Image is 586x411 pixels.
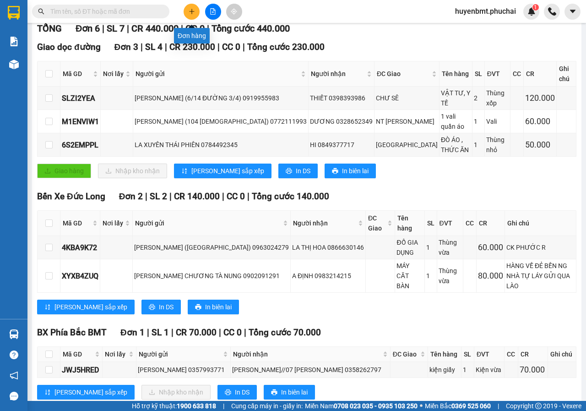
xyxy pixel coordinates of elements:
[8,30,87,63] div: [PERSON_NAME]// 28 [PERSON_NAME]
[396,261,423,291] div: MÁY CĂT BÀN
[174,191,220,202] span: CR 140.000
[429,365,460,375] div: kiện giấy
[189,8,195,15] span: plus
[377,69,430,79] span: ĐC Giao
[63,349,93,359] span: Mã GD
[94,63,187,76] div: 0949460356
[63,218,91,228] span: Mã GD
[225,389,231,396] span: printer
[38,8,44,15] span: search
[396,237,423,258] div: ĐỒ GIA DỤNG
[332,168,338,175] span: printer
[478,241,503,254] div: 60.000
[60,110,101,133] td: M1ENVIW1
[569,7,577,16] span: caret-down
[184,4,200,20] button: plus
[310,116,373,126] div: DƯƠNG 0328652349
[486,135,509,155] div: Thùng nhỏ
[10,392,18,400] span: message
[426,242,435,252] div: 1
[145,42,163,52] span: SL 4
[62,93,99,104] div: SLZI2YEA
[505,211,576,236] th: Ghi chú
[271,389,277,396] span: printer
[222,42,240,52] span: CC 0
[8,6,20,20] img: logo-vxr
[149,304,155,311] span: printer
[292,242,364,252] div: LA THỊ HOA 0866630146
[217,42,220,52] span: |
[60,259,100,293] td: XYXB4ZUQ
[278,164,318,178] button: printerIn DS
[138,365,229,375] div: [PERSON_NAME] 0357993771
[212,23,290,34] span: Tổng cước 440.000
[534,4,537,11] span: 1
[231,8,237,15] span: aim
[159,302,174,312] span: In DS
[439,237,461,258] div: Thùng vừa
[135,116,307,126] div: [PERSON_NAME] (104 [DEMOGRAPHIC_DATA]) 0772111993
[44,389,51,396] span: sort-ascending
[135,140,307,150] div: LA XUYÊN THÁI PHIÊN 0784492345
[94,8,187,30] div: VP [GEOGRAPHIC_DATA]
[557,61,576,87] th: Ghi chú
[334,402,418,410] strong: 0708 023 035 - 0935 103 250
[119,191,143,202] span: Đơn 2
[107,23,125,34] span: SL 7
[165,42,167,52] span: |
[506,261,575,291] div: HÀNG VỀ ĐẺ BẾN NG NHÀ TỰ LÁY GỬI QUA LÀO
[8,8,87,30] div: BX Phía Bắc BMT
[54,302,127,312] span: [PERSON_NAME] sắp xếp
[525,115,555,128] div: 60.000
[62,139,99,151] div: 6S2EMPPL
[441,135,471,155] div: ĐÒ ÁO , THỨC ĂN
[564,4,581,20] button: caret-down
[8,9,22,18] span: Gửi:
[195,304,201,311] span: printer
[393,349,418,359] span: ĐC Giao
[498,401,499,411] span: |
[520,363,546,376] div: 70.000
[486,116,509,126] div: Vali
[37,164,91,178] button: uploadGiao hàng
[485,61,510,87] th: ĐVT
[219,327,221,338] span: |
[210,8,216,15] span: file-add
[474,116,483,126] div: 1
[233,349,380,359] span: Người nhận
[139,349,221,359] span: Người gửi
[177,402,216,410] strong: 1900 633 818
[252,191,329,202] span: Tổng cước 140.000
[105,349,127,359] span: Nơi lấy
[325,164,376,178] button: printerIn biên lai
[171,327,174,338] span: |
[342,166,369,176] span: In biên lai
[281,387,308,397] span: In biên lai
[9,37,19,46] img: solution-icon
[60,87,101,110] td: SLZI2YEA
[94,30,187,63] div: [PERSON_NAME] ( 6/2 [PERSON_NAME])
[437,211,463,236] th: ĐVT
[37,23,62,34] span: TỔNG
[98,164,167,178] button: downloadNhập kho nhận
[222,191,224,202] span: |
[231,401,303,411] span: Cung cấp máy in - giấy in:
[145,191,147,202] span: |
[135,93,307,103] div: [PERSON_NAME] (6/14 ĐƯỜNG 3/4) 0919955983
[463,365,472,375] div: 1
[368,213,385,233] span: ĐC Giao
[152,327,169,338] span: SL 1
[451,402,491,410] strong: 0369 525 060
[135,218,281,228] span: Người gửi
[37,42,101,52] span: Giao dọc đường
[63,69,91,79] span: Mã GD
[548,7,556,16] img: phone-icon
[472,61,485,87] th: SL
[293,218,356,228] span: Người nhận
[150,191,167,202] span: SL 2
[247,42,325,52] span: Tổng cước 230.000
[134,242,289,252] div: [PERSON_NAME] ([GEOGRAPHIC_DATA]) 0963024279
[310,140,373,150] div: HI 0849377717
[188,300,239,314] button: printerIn biên lai
[249,327,321,338] span: Tổng cước 70.000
